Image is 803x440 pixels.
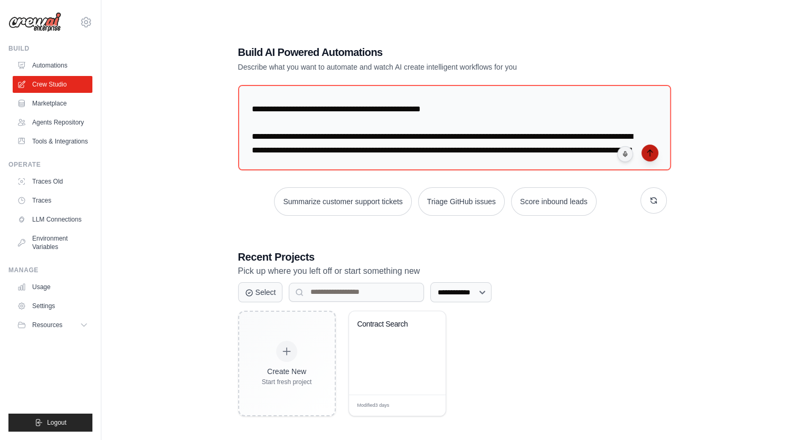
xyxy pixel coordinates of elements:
[262,366,312,377] div: Create New
[47,418,67,427] span: Logout
[238,250,667,264] h3: Recent Projects
[32,321,62,329] span: Resources
[418,187,505,216] button: Triage GitHub issues
[13,317,92,333] button: Resources
[8,12,61,32] img: Logo
[511,187,597,216] button: Score inbound leads
[238,264,667,278] p: Pick up where you left off or start something new
[238,45,593,60] h1: Build AI Powered Automations
[13,211,92,228] a: LLM Connections
[357,320,421,329] div: Contract Search
[8,160,92,169] div: Operate
[13,95,92,112] a: Marketplace
[357,402,390,409] span: Modified 3 days
[13,230,92,255] a: Environment Variables
[13,76,92,93] a: Crew Studio
[238,282,283,302] button: Select
[262,378,312,386] div: Start fresh project
[640,187,667,214] button: Get new suggestions
[13,192,92,209] a: Traces
[13,57,92,74] a: Automations
[8,414,92,432] button: Logout
[238,62,593,72] p: Describe what you want to automate and watch AI create intelligent workflows for you
[617,146,633,162] button: Click to speak your automation idea
[13,133,92,150] a: Tools & Integrations
[274,187,411,216] button: Summarize customer support tickets
[8,44,92,53] div: Build
[13,279,92,295] a: Usage
[13,114,92,131] a: Agents Repository
[8,266,92,274] div: Manage
[13,173,92,190] a: Traces Old
[420,401,429,409] span: Edit
[13,298,92,314] a: Settings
